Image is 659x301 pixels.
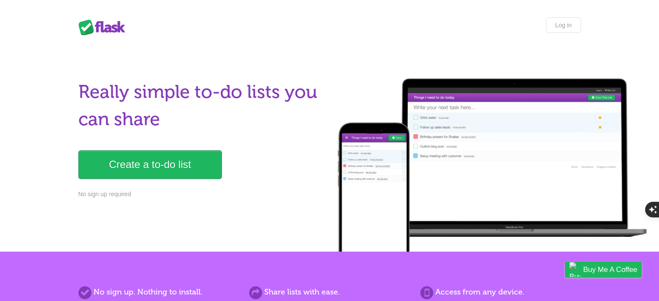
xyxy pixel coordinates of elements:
[78,19,130,35] div: Flask Lists
[78,150,222,179] a: Create a to-do list
[78,190,325,199] p: No sign up required
[78,286,239,298] h2: No sign up. Nothing to install.
[583,262,637,277] span: Buy me a coffee
[546,17,581,33] a: Log in
[249,286,409,298] h2: Share lists with ease.
[569,262,581,277] img: Buy me a coffee
[420,286,581,298] h2: Access from any device.
[78,78,325,133] h1: Really simple to-do lists you can share
[565,262,642,278] a: Buy me a coffee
